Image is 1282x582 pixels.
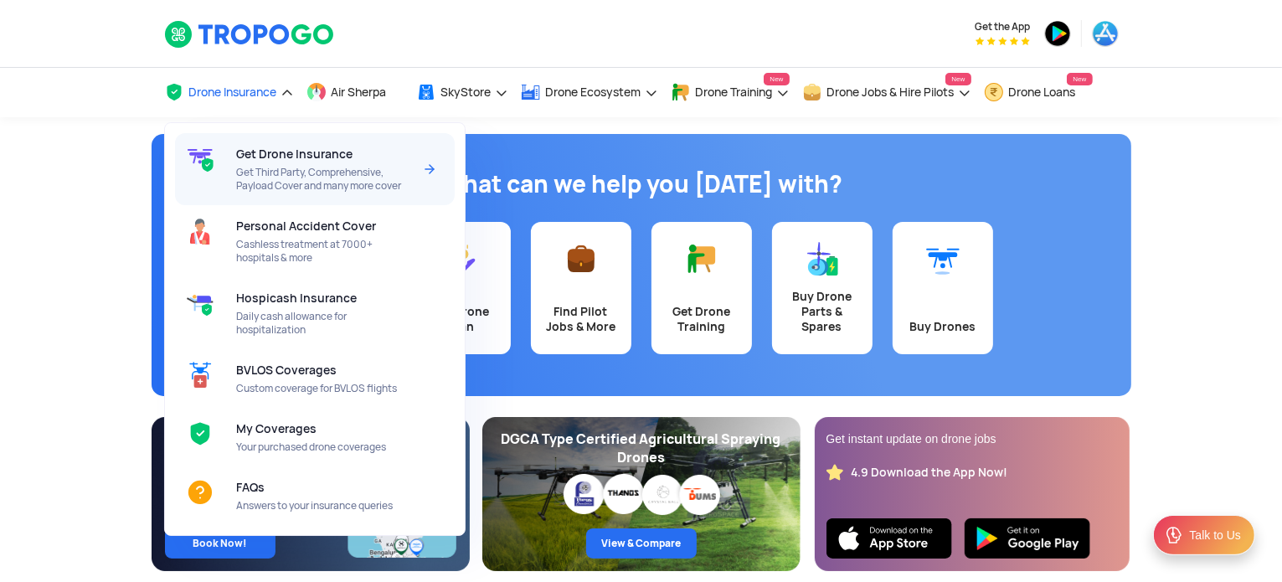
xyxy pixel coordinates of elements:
[827,85,955,99] span: Drone Jobs & Hire Pilots
[236,310,413,337] span: Daily cash allowance for hospitalization
[772,222,873,354] a: Buy Drone Parts & Spares
[187,362,214,389] img: BVLOS Coverages
[945,73,971,85] span: New
[187,290,214,317] img: Hospicash Insurance
[236,291,357,305] span: Hospicash Insurance
[564,242,598,276] img: Find Pilot Jobs & More
[332,85,387,99] span: Air Sherpa
[175,133,455,205] a: Get Drone InsuranceGet Drone InsuranceGet Third Party, Comprehensive, Payload Cover and many more...
[1044,20,1071,47] img: playstore
[1092,20,1119,47] img: appstore
[165,528,275,559] a: Book Now!
[175,408,455,466] a: My CoveragesMy CoveragesYour purchased drone coverages
[984,68,1093,117] a: Drone LoansNew
[546,85,641,99] span: Drone Ecosystem
[764,73,789,85] span: New
[976,20,1031,33] span: Get the App
[651,222,752,354] a: Get Drone Training
[175,349,455,408] a: BVLOS CoveragesBVLOS CoveragesCustom coverage for BVLOS flights
[189,85,277,99] span: Drone Insurance
[236,440,413,454] span: Your purchased drone coverages
[164,167,1119,201] h1: What can we help you [DATE] with?
[1067,73,1092,85] span: New
[541,304,621,334] div: Find Pilot Jobs & More
[826,430,1118,447] div: Get instant update on drone jobs
[1164,525,1184,545] img: ic_Support.svg
[164,20,336,49] img: TropoGo Logo
[662,304,742,334] div: Get Drone Training
[236,481,265,494] span: FAQs
[852,465,1008,481] div: 4.9 Download the App Now!
[893,222,993,354] a: Buy Drones
[420,159,440,179] img: Arrow
[187,146,214,173] img: Get Drone Insurance
[236,219,376,233] span: Personal Accident Cover
[965,518,1090,559] img: Playstore
[164,68,294,117] a: Drone Insurance
[187,420,214,447] img: My Coverages
[175,277,455,349] a: Hospicash InsuranceHospicash InsuranceDaily cash allowance for hospitalization
[586,528,697,559] a: View & Compare
[782,289,862,334] div: Buy Drone Parts & Spares
[187,479,214,506] img: FAQs
[903,319,983,334] div: Buy Drones
[802,68,971,117] a: Drone Jobs & Hire PilotsNew
[236,147,353,161] span: Get Drone Insurance
[187,218,214,245] img: Personal Accident Cover
[175,205,455,277] a: Personal Accident CoverPersonal Accident CoverCashless treatment at 7000+ hospitals & more
[496,430,787,467] div: DGCA Type Certified Agricultural Spraying Drones
[236,363,337,377] span: BVLOS Coverages
[531,222,631,354] a: Find Pilot Jobs & More
[236,382,413,395] span: Custom coverage for BVLOS flights
[826,518,952,559] img: Ios
[976,37,1030,45] img: App Raking
[685,242,718,276] img: Get Drone Training
[306,68,404,117] a: Air Sherpa
[441,85,492,99] span: SkyStore
[236,166,413,193] span: Get Third Party, Comprehensive, Payload Cover and many more cover
[236,499,413,512] span: Answers to your insurance queries
[696,85,773,99] span: Drone Training
[236,238,413,265] span: Cashless treatment at 7000+ hospitals & more
[236,422,317,435] span: My Coverages
[521,68,658,117] a: Drone Ecosystem
[1009,85,1076,99] span: Drone Loans
[416,68,508,117] a: SkyStore
[175,466,455,525] a: FAQsFAQsAnswers to your insurance queries
[1190,527,1241,543] div: Talk to Us
[806,242,839,276] img: Buy Drone Parts & Spares
[671,68,790,117] a: Drone TrainingNew
[826,464,843,481] img: star_rating
[926,242,960,276] img: Buy Drones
